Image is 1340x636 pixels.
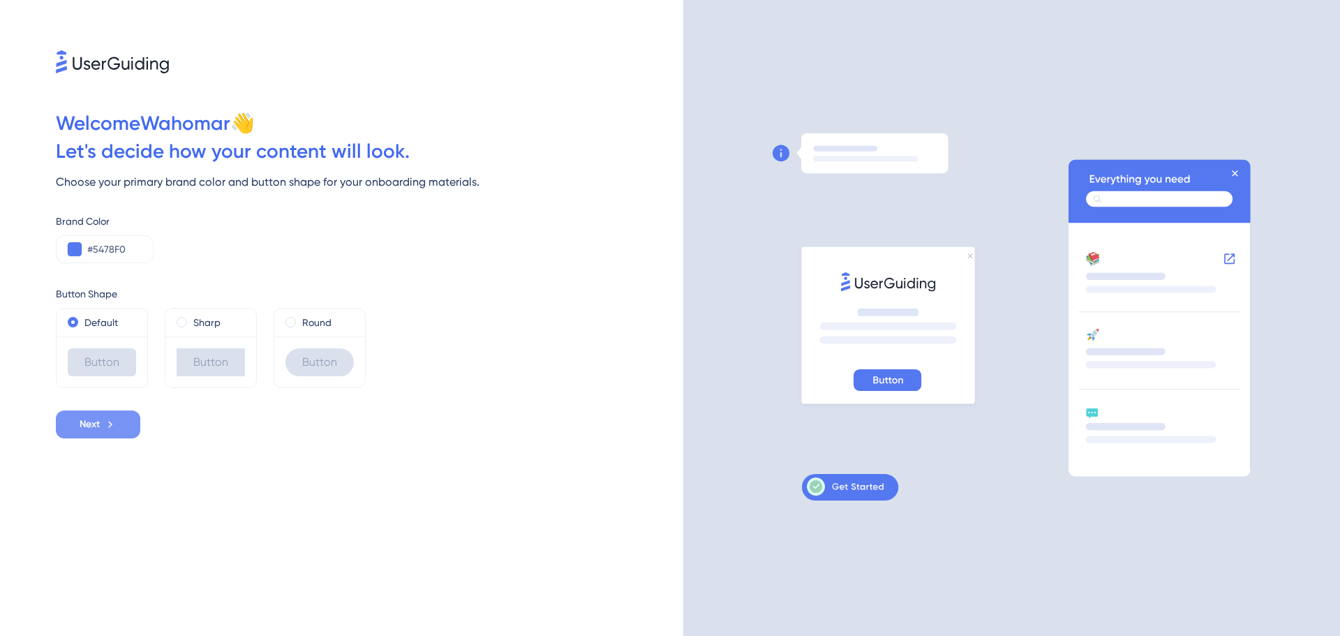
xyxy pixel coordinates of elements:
[84,314,118,331] label: Default
[80,416,100,433] span: Next
[56,213,683,230] div: Brand Color
[56,138,683,165] div: Let ' s decide how your content will look.
[56,110,683,138] div: Welcome Wahomar 👋
[177,348,245,376] div: Button
[56,411,140,438] button: Next
[56,286,683,302] div: Button Shape
[56,174,683,191] div: Choose your primary brand color and button shape for your onboarding materials.
[193,314,221,331] label: Sharp
[68,348,136,376] div: Button
[285,348,354,376] div: Button
[302,314,332,331] label: Round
